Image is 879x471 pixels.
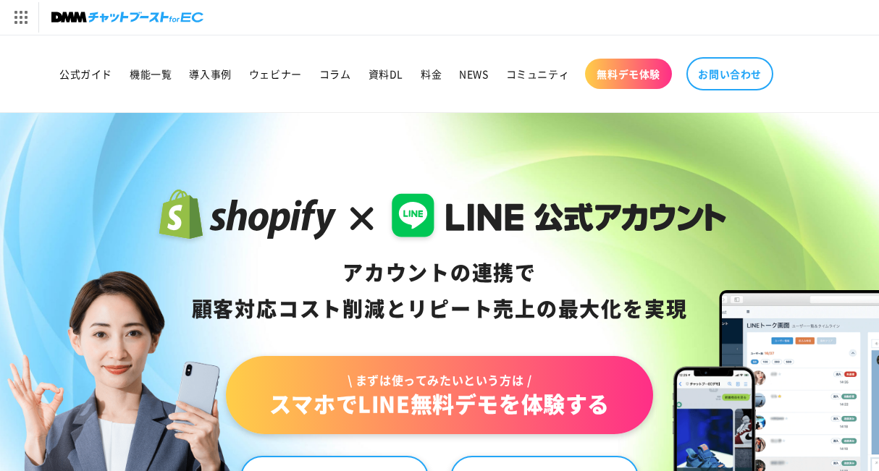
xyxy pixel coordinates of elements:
[2,2,38,33] img: サービス
[369,67,403,80] span: 資料DL
[121,59,180,89] a: 機能一覧
[585,59,672,89] a: 無料デモ体験
[130,67,172,80] span: 機能一覧
[153,255,727,327] div: アカウントの連携で 顧客対応コスト削減と リピート売上の 最大化を実現
[226,356,653,434] a: \ まずは使ってみたいという方は /スマホでLINE無料デモを体験する
[59,67,112,80] span: 公式ガイド
[698,67,762,80] span: お問い合わせ
[51,7,203,27] img: チャットブーストforEC
[240,59,311,89] a: ウェビナー
[412,59,450,89] a: 料金
[269,372,610,388] span: \ まずは使ってみたいという方は /
[497,59,579,89] a: コミュニティ
[249,67,302,80] span: ウェビナー
[597,67,660,80] span: 無料デモ体験
[189,67,231,80] span: 導入事例
[180,59,240,89] a: 導入事例
[506,67,570,80] span: コミュニティ
[450,59,497,89] a: NEWS
[360,59,412,89] a: 資料DL
[686,57,773,90] a: お問い合わせ
[319,67,351,80] span: コラム
[459,67,488,80] span: NEWS
[51,59,121,89] a: 公式ガイド
[421,67,442,80] span: 料金
[311,59,360,89] a: コラム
